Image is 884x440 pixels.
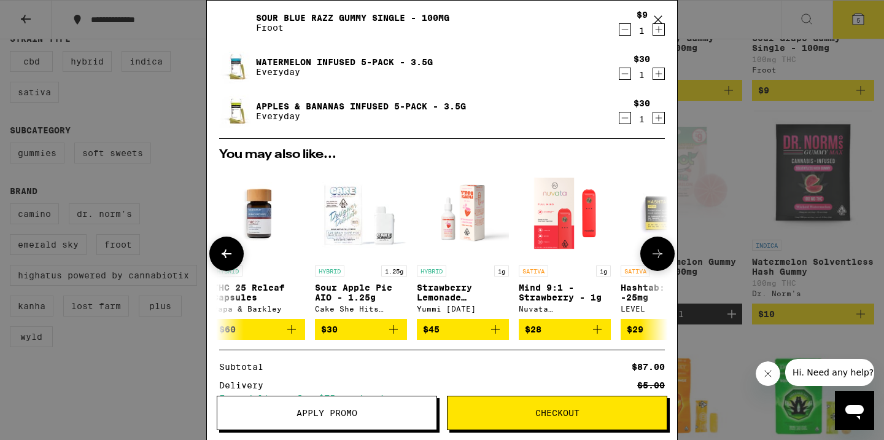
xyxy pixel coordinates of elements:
iframe: Button to launch messaging window [835,391,874,430]
span: $45 [423,324,440,334]
p: THC 25 Releaf Capsules [213,283,305,302]
img: Cake She Hits Different - Sour Apple Pie AIO - 1.25g [315,167,407,259]
div: $9 [637,10,648,20]
span: Checkout [535,409,580,417]
a: Open page for THC 25 Releaf Capsules from Papa & Barkley [213,167,305,319]
button: Add to bag [519,319,611,340]
button: Decrement [619,23,631,36]
p: Sour Apple Pie AIO - 1.25g [315,283,407,302]
span: $29 [627,324,643,334]
div: Free delivery for $75+ orders! [219,394,665,403]
a: Sour Blue Razz Gummy Single - 100mg [256,13,449,23]
p: Hashtab: Sativa -25mg [621,283,713,302]
p: Mind 9:1 - Strawberry - 1g [519,283,611,302]
span: $28 [525,324,541,334]
p: 1g [494,265,509,277]
p: HYBRID [417,265,446,277]
p: HYBRID [213,265,242,277]
div: 1 [634,114,650,124]
a: Open page for Hashtab: Sativa -25mg from LEVEL [621,167,713,319]
button: Add to bag [621,319,713,340]
p: Strawberry Lemonade Tincture - 1000mg [417,283,509,302]
div: Nuvata ([GEOGRAPHIC_DATA]) [519,305,611,313]
p: Everyday [256,67,433,77]
p: 1.25g [381,265,407,277]
a: Apples & Bananas Infused 5-Pack - 3.5g [256,101,466,111]
button: Increment [653,112,665,124]
img: Yummi Karma - Strawberry Lemonade Tincture - 1000mg [417,167,509,259]
div: 1 [637,26,648,36]
div: Delivery [219,381,272,390]
button: Apply Promo [217,396,437,430]
span: Apply Promo [297,409,357,417]
div: 1 [634,70,650,80]
img: Nuvata (CA) - Mind 9:1 - Strawberry - 1g [519,167,611,259]
span: $30 [321,324,338,334]
button: Add to bag [417,319,509,340]
p: Froot [256,23,449,33]
span: $60 [219,324,236,334]
p: HYBRID [315,265,344,277]
img: Sour Blue Razz Gummy Single - 100mg [219,6,254,40]
a: Open page for Sour Apple Pie AIO - 1.25g from Cake She Hits Different [315,167,407,319]
button: Increment [653,68,665,80]
div: Subtotal [219,363,272,371]
button: Add to bag [315,319,407,340]
div: $87.00 [632,363,665,371]
a: Open page for Mind 9:1 - Strawberry - 1g from Nuvata (CA) [519,167,611,319]
button: Checkout [447,396,667,430]
iframe: Message from company [785,359,874,386]
button: Add to bag [213,319,305,340]
iframe: Close message [756,361,780,386]
div: Cake She Hits Different [315,305,407,313]
div: $30 [634,98,650,108]
div: Yummi [DATE] [417,305,509,313]
div: LEVEL [621,305,713,313]
p: Everyday [256,111,466,121]
div: Papa & Barkley [213,305,305,313]
p: SATIVA [621,265,650,277]
img: Apples & Bananas Infused 5-Pack - 3.5g [219,94,254,128]
p: SATIVA [519,265,548,277]
p: 1g [596,265,611,277]
img: Papa & Barkley - THC 25 Releaf Capsules [213,167,305,259]
button: Decrement [619,68,631,80]
a: Open page for Strawberry Lemonade Tincture - 1000mg from Yummi Karma [417,167,509,319]
img: Watermelon Infused 5-Pack - 3.5g [219,50,254,84]
div: $30 [634,54,650,64]
div: $5.00 [637,381,665,390]
h2: You may also like... [219,149,665,161]
a: Watermelon Infused 5-Pack - 3.5g [256,57,433,67]
img: LEVEL - Hashtab: Sativa -25mg [621,167,713,259]
button: Decrement [619,112,631,124]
